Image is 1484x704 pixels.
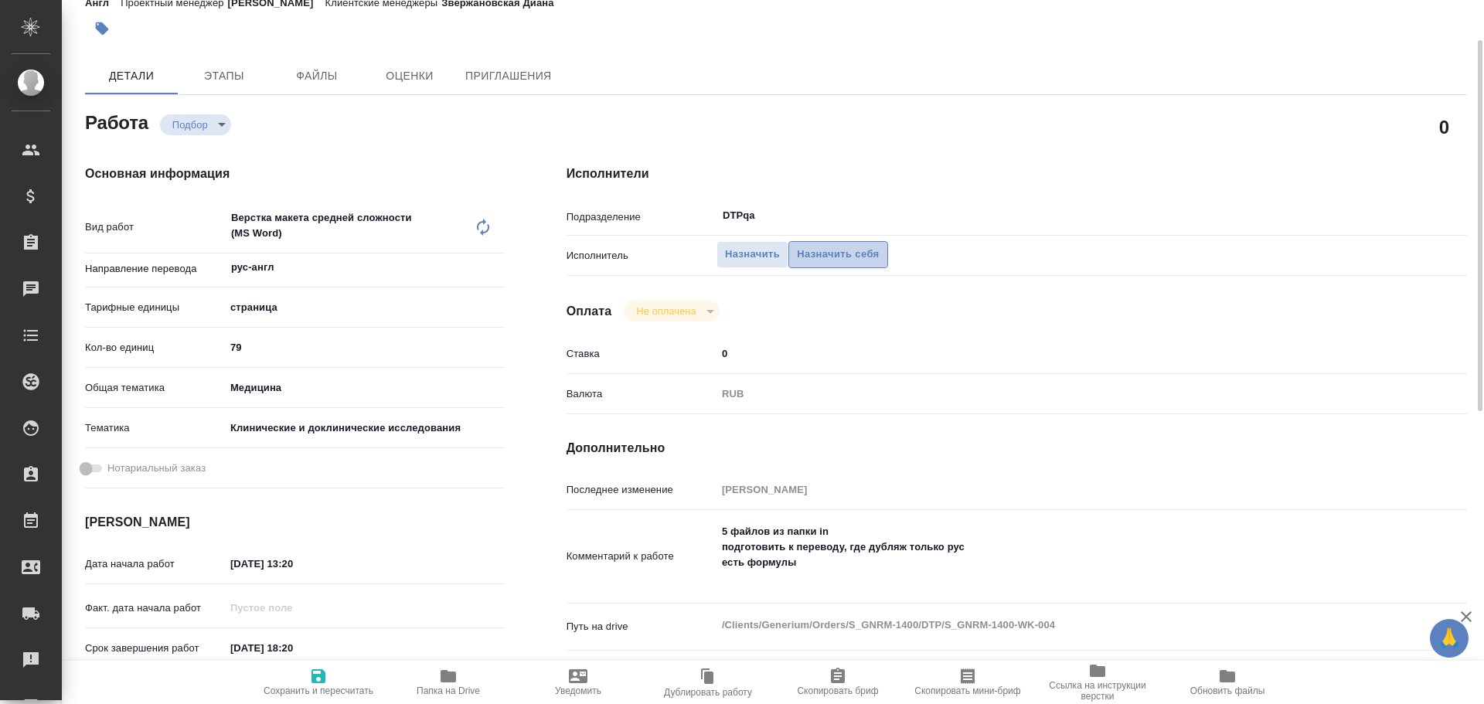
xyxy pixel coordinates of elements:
span: Дублировать работу [664,687,752,698]
div: Медицина [225,375,505,401]
p: Комментарий к работе [567,549,716,564]
span: Скопировать мини-бриф [914,685,1020,696]
h2: Работа [85,107,148,135]
span: Этапы [187,66,261,86]
button: Не оплачена [631,304,700,318]
button: Назначить [716,241,788,268]
p: Подразделение [567,209,716,225]
h4: Исполнители [567,165,1467,183]
span: Нотариальный заказ [107,461,206,476]
input: Пустое поле [225,597,360,619]
div: Подбор [624,301,719,321]
span: Назначить себя [797,246,879,264]
p: Направление перевода [85,261,225,277]
span: Детали [94,66,168,86]
input: Пустое поле [716,478,1392,501]
div: Подбор [160,114,231,135]
p: Факт. дата начала работ [85,600,225,616]
span: Ссылка на инструкции верстки [1042,680,1153,702]
span: Сохранить и пересчитать [264,685,373,696]
button: Добавить тэг [85,12,119,46]
textarea: 5 файлов из папки in подготовить к переводу, где дубляж только рус есть формулы [716,519,1392,591]
input: ✎ Введи что-нибудь [225,336,505,359]
h4: [PERSON_NAME] [85,513,505,532]
p: Тематика [85,420,225,436]
h4: Основная информация [85,165,505,183]
span: Оценки [373,66,447,86]
span: Назначить [725,246,780,264]
p: Дата начала работ [85,556,225,572]
button: Дублировать работу [643,661,773,704]
span: Уведомить [555,685,601,696]
p: Исполнитель [567,248,716,264]
button: Open [496,266,499,269]
span: Папка на Drive [417,685,480,696]
input: ✎ Введи что-нибудь [225,553,360,575]
input: ✎ Введи что-нибудь [716,342,1392,365]
p: Ставка [567,346,716,362]
span: Приглашения [465,66,552,86]
h4: Оплата [567,302,612,321]
button: Уведомить [513,661,643,704]
p: Срок завершения работ [85,641,225,656]
span: Обновить файлы [1190,685,1265,696]
button: Ссылка на инструкции верстки [1033,661,1162,704]
button: Назначить себя [788,241,887,268]
p: Путь на drive [567,619,716,634]
p: Вид работ [85,219,225,235]
button: Подбор [168,118,213,131]
button: Скопировать бриф [773,661,903,704]
p: Тарифные единицы [85,300,225,315]
h4: Дополнительно [567,439,1467,457]
p: Кол-во единиц [85,340,225,355]
button: Скопировать мини-бриф [903,661,1033,704]
div: страница [225,294,505,321]
span: Скопировать бриф [797,685,878,696]
button: Папка на Drive [383,661,513,704]
p: Валюта [567,386,716,402]
div: Клинические и доклинические исследования [225,415,505,441]
button: Open [1384,214,1387,217]
p: Общая тематика [85,380,225,396]
textarea: /Clients/Generium/Orders/S_GNRM-1400/DTP/S_GNRM-1400-WK-004 [716,612,1392,638]
p: Последнее изменение [567,482,716,498]
div: RUB [716,381,1392,407]
button: 🙏 [1430,619,1469,658]
h2: 0 [1439,114,1449,140]
button: Сохранить и пересчитать [254,661,383,704]
input: ✎ Введи что-нибудь [225,637,360,659]
button: Обновить файлы [1162,661,1292,704]
span: 🙏 [1436,622,1462,655]
span: Файлы [280,66,354,86]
